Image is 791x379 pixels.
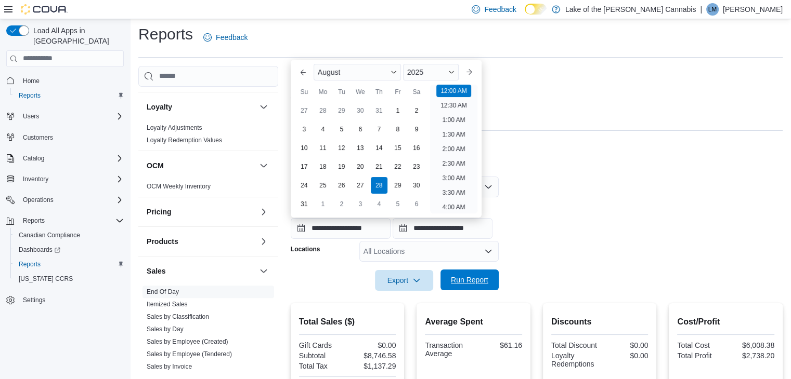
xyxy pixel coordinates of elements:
[19,275,73,283] span: [US_STATE] CCRS
[2,73,128,88] button: Home
[295,101,426,213] div: August, 2025
[390,177,406,194] div: day-29
[728,341,774,349] div: $6,008.38
[19,131,57,144] a: Customers
[484,247,492,255] button: Open list of options
[390,140,406,156] div: day-15
[23,175,48,183] span: Inventory
[147,207,171,217] h3: Pricing
[438,201,469,213] li: 4:00 AM
[333,177,350,194] div: day-26
[257,265,270,277] button: Sales
[677,316,774,328] h2: Cost/Profit
[23,112,39,120] span: Users
[147,102,255,112] button: Loyalty
[525,4,547,15] input: Dark Mode
[677,341,723,349] div: Total Cost
[381,270,427,291] span: Export
[333,84,350,100] div: Tu
[147,288,179,296] span: End Of Day
[296,177,313,194] div: day-24
[333,102,350,119] div: day-29
[147,124,202,132] span: Loyalty Adjustments
[2,130,128,145] button: Customers
[315,140,331,156] div: day-11
[19,214,49,227] button: Reports
[19,260,41,268] span: Reports
[147,236,178,247] h3: Products
[551,351,598,368] div: Loyalty Redemptions
[23,77,40,85] span: Home
[19,110,124,123] span: Users
[602,341,648,349] div: $0.00
[10,88,128,103] button: Reports
[291,245,320,253] label: Locations
[2,292,128,307] button: Settings
[728,351,774,360] div: $2,738.20
[352,102,369,119] div: day-30
[19,173,124,185] span: Inventory
[15,229,124,241] span: Canadian Compliance
[10,242,128,257] a: Dashboards
[21,4,68,15] img: Cova
[2,213,128,228] button: Reports
[565,3,696,16] p: Lake of the [PERSON_NAME] Cannabis
[551,341,598,349] div: Total Discount
[138,24,193,45] h1: Reports
[19,75,44,87] a: Home
[371,158,387,175] div: day-21
[408,102,425,119] div: day-2
[147,350,232,358] a: Sales by Employee (Tendered)
[6,69,124,335] nav: Complex example
[291,218,391,239] input: Press the down key to enter a popover containing a calendar. Press the escape key to close the po...
[371,196,387,212] div: day-4
[476,341,522,349] div: $61.16
[257,235,270,248] button: Products
[333,121,350,138] div: day-5
[19,293,124,306] span: Settings
[2,151,128,166] button: Catalog
[352,177,369,194] div: day-27
[147,183,211,190] a: OCM Weekly Inventory
[403,64,459,80] div: Button. Open the year selector. 2025 is currently selected.
[393,218,492,239] input: Press the down key to open a popover containing a calendar.
[371,102,387,119] div: day-31
[147,236,255,247] button: Products
[147,182,211,191] span: OCM Weekly Inventory
[296,140,313,156] div: day-10
[723,3,783,16] p: [PERSON_NAME]
[257,101,270,113] button: Loyalty
[10,272,128,286] button: [US_STATE] CCRS
[700,3,702,16] p: |
[15,229,84,241] a: Canadian Compliance
[147,363,192,370] a: Sales by Invoice
[602,351,648,360] div: $0.00
[10,257,128,272] button: Reports
[708,3,717,16] span: LM
[440,269,499,290] button: Run Report
[296,158,313,175] div: day-17
[315,158,331,175] div: day-18
[19,110,43,123] button: Users
[15,243,124,256] span: Dashboards
[296,121,313,138] div: day-3
[436,99,471,112] li: 12:30 AM
[147,301,188,308] a: Itemized Sales
[15,258,45,270] a: Reports
[23,154,44,163] span: Catalog
[318,68,341,76] span: August
[19,74,124,87] span: Home
[352,140,369,156] div: day-13
[333,158,350,175] div: day-19
[451,275,488,285] span: Run Report
[333,196,350,212] div: day-2
[147,124,202,131] a: Loyalty Adjustments
[147,338,228,345] a: Sales by Employee (Created)
[438,157,469,170] li: 2:30 AM
[438,128,469,141] li: 1:30 AM
[147,160,255,171] button: OCM
[2,109,128,124] button: Users
[408,158,425,175] div: day-23
[147,207,255,217] button: Pricing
